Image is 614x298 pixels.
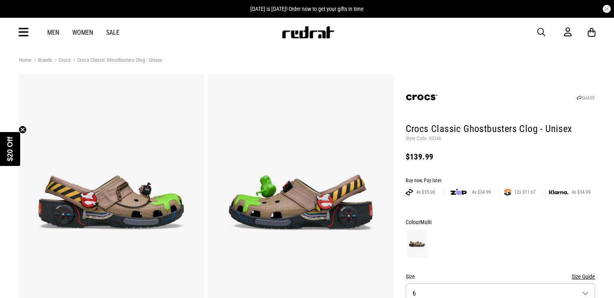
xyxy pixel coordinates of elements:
div: Colour [406,217,595,227]
span: Multi [420,219,432,225]
span: 12x $11.67 [511,189,539,195]
a: SHARE [577,95,595,101]
span: $20 Off [6,136,14,161]
span: [DATE] is [DATE]! Order now to get your gifts in time [250,6,364,12]
button: Close teaser [19,126,27,134]
div: $139.99 [406,152,595,162]
img: Crocs [406,81,438,113]
span: 4x $34.99 [469,189,494,195]
img: KLARNA [549,190,568,195]
img: AFTERPAY [406,189,413,195]
a: Crocs [52,57,71,65]
img: SPLITPAY [504,189,511,195]
a: Men [47,29,59,36]
a: Home [19,57,31,63]
img: zip [451,188,467,196]
p: Style Code: 60346 [406,136,595,142]
div: Size [406,272,595,281]
a: Women [72,29,93,36]
h1: Crocs Classic Ghostbusters Clog - Unisex [406,123,595,136]
a: Sale [106,29,119,36]
span: 4x $35.00 [413,189,438,195]
span: 6 [413,290,416,297]
span: 4x $34.99 [568,189,594,195]
img: Redrat logo [281,26,335,38]
img: Multi [407,230,427,258]
a: Crocs Classic Ghostbusters Clog - Unisex [71,57,162,65]
a: Brands [31,57,52,65]
button: Size Guide [572,272,595,281]
div: Buy now, Pay later. [406,178,595,184]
